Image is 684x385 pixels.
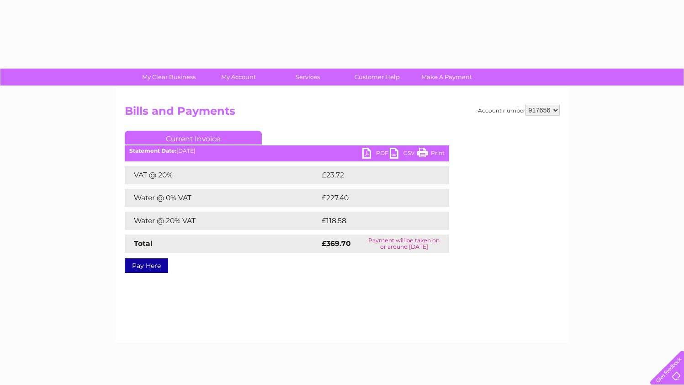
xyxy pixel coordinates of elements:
[131,69,207,86] a: My Clear Business
[319,166,430,184] td: £23.72
[201,69,276,86] a: My Account
[125,148,449,154] div: [DATE]
[125,131,262,144] a: Current Invoice
[362,148,390,161] a: PDF
[478,105,560,116] div: Account number
[125,212,319,230] td: Water @ 20% VAT
[125,166,319,184] td: VAT @ 20%
[125,189,319,207] td: Water @ 0% VAT
[319,189,433,207] td: £227.40
[319,212,432,230] td: £118.58
[390,148,417,161] a: CSV
[359,235,449,253] td: Payment will be taken on or around [DATE]
[270,69,345,86] a: Services
[125,258,168,273] a: Pay Here
[339,69,415,86] a: Customer Help
[125,105,560,122] h2: Bills and Payments
[322,239,351,248] strong: £369.70
[417,148,445,161] a: Print
[409,69,484,86] a: Make A Payment
[134,239,153,248] strong: Total
[129,147,176,154] b: Statement Date:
